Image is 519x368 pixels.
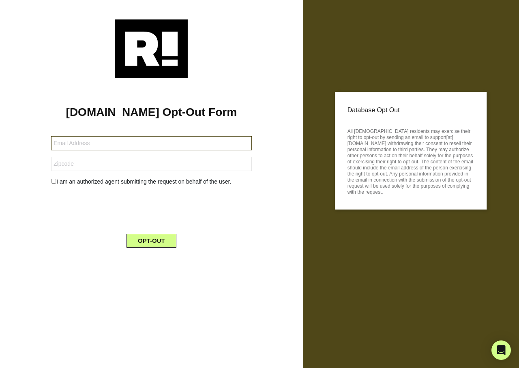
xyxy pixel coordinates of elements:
iframe: reCAPTCHA [90,193,213,224]
p: All [DEMOGRAPHIC_DATA] residents may exercise their right to opt-out by sending an email to suppo... [347,126,474,195]
div: I am an authorized agent submitting the request on behalf of the user. [45,178,257,186]
input: Zipcode [51,157,251,171]
h1: [DOMAIN_NAME] Opt-Out Form [12,105,291,119]
button: OPT-OUT [127,234,176,248]
p: Database Opt Out [347,104,474,116]
input: Email Address [51,136,251,150]
img: Retention.com [115,19,188,78]
div: Open Intercom Messenger [491,340,511,360]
